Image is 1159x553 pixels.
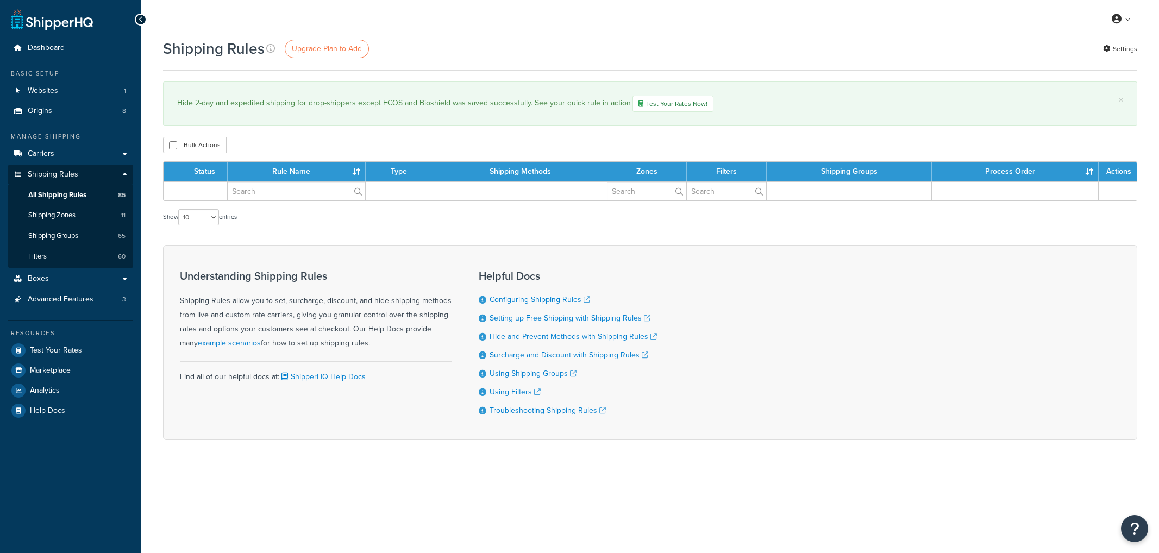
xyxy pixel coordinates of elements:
[8,226,133,246] a: Shipping Groups 65
[8,185,133,205] li: All Shipping Rules
[28,252,47,261] span: Filters
[122,106,126,116] span: 8
[121,211,126,220] span: 11
[198,337,261,349] a: example scenarios
[8,226,133,246] li: Shipping Groups
[118,231,126,241] span: 65
[8,329,133,338] div: Resources
[28,149,54,159] span: Carriers
[163,38,265,59] h1: Shipping Rules
[366,162,433,181] th: Type
[8,81,133,101] li: Websites
[8,290,133,310] li: Advanced Features
[180,361,452,384] div: Find all of our helpful docs at:
[28,170,78,179] span: Shipping Rules
[30,346,82,355] span: Test Your Rates
[490,349,648,361] a: Surcharge and Discount with Shipping Rules
[8,341,133,360] a: Test Your Rates
[490,312,650,324] a: Setting up Free Shipping with Shipping Rules
[118,252,126,261] span: 60
[8,144,133,164] a: Carriers
[8,205,133,225] li: Shipping Zones
[8,205,133,225] a: Shipping Zones 11
[181,162,228,181] th: Status
[632,96,713,112] a: Test Your Rates Now!
[30,406,65,416] span: Help Docs
[180,270,452,350] div: Shipping Rules allow you to set, surcharge, discount, and hide shipping methods from live and cus...
[687,162,767,181] th: Filters
[490,405,606,416] a: Troubleshooting Shipping Rules
[163,209,237,225] label: Show entries
[687,182,766,200] input: Search
[8,247,133,267] a: Filters 60
[177,96,1123,112] div: Hide 2-day and expedited shipping for drop-shippers except ECOS and Bioshield was saved successfu...
[433,162,608,181] th: Shipping Methods
[8,247,133,267] li: Filters
[479,270,657,282] h3: Helpful Docs
[8,81,133,101] a: Websites 1
[28,211,76,220] span: Shipping Zones
[607,162,686,181] th: Zones
[932,162,1099,181] th: Process Order
[8,132,133,141] div: Manage Shipping
[292,43,362,54] span: Upgrade Plan to Add
[124,86,126,96] span: 1
[180,270,452,282] h3: Understanding Shipping Rules
[28,106,52,116] span: Origins
[607,182,686,200] input: Search
[285,40,369,58] a: Upgrade Plan to Add
[8,38,133,58] a: Dashboard
[8,269,133,289] a: Boxes
[490,294,590,305] a: Configuring Shipping Rules
[490,368,577,379] a: Using Shipping Groups
[28,191,86,200] span: All Shipping Rules
[8,101,133,121] a: Origins 8
[163,137,227,153] button: Bulk Actions
[767,162,932,181] th: Shipping Groups
[28,231,78,241] span: Shipping Groups
[8,165,133,268] li: Shipping Rules
[11,8,93,30] a: ShipperHQ Home
[490,386,541,398] a: Using Filters
[1099,162,1137,181] th: Actions
[28,295,93,304] span: Advanced Features
[8,290,133,310] a: Advanced Features 3
[279,371,366,382] a: ShipperHQ Help Docs
[228,182,365,200] input: Search
[178,209,219,225] select: Showentries
[8,361,133,380] a: Marketplace
[122,295,126,304] span: 3
[28,86,58,96] span: Websites
[8,69,133,78] div: Basic Setup
[30,366,71,375] span: Marketplace
[28,274,49,284] span: Boxes
[490,331,657,342] a: Hide and Prevent Methods with Shipping Rules
[1121,515,1148,542] button: Open Resource Center
[8,101,133,121] li: Origins
[30,386,60,395] span: Analytics
[228,162,365,181] th: Rule Name
[8,381,133,400] a: Analytics
[1103,41,1137,56] a: Settings
[8,401,133,420] a: Help Docs
[28,43,65,53] span: Dashboard
[118,191,126,200] span: 85
[8,185,133,205] a: All Shipping Rules 85
[1119,96,1123,104] a: ×
[8,165,133,185] a: Shipping Rules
